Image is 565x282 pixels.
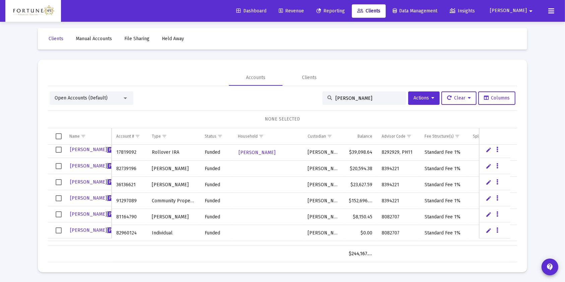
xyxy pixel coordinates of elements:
[162,36,184,42] span: Held Away
[239,150,275,155] span: [PERSON_NAME]
[43,32,69,46] a: Clients
[387,4,443,18] a: Data Management
[377,193,420,209] td: 8394221
[56,147,62,153] div: Select row
[231,4,272,18] a: Dashboard
[70,147,144,152] span: [PERSON_NAME]
[420,177,468,193] td: Standard Fee 1%
[486,227,492,233] a: Edit
[69,225,144,235] a: [PERSON_NAME][PERSON_NAME]
[107,227,144,233] span: [PERSON_NAME]
[49,36,63,42] span: Clients
[490,8,527,14] span: [PERSON_NAME]
[420,225,468,241] td: Standard Fee 1%
[382,134,405,139] div: Advisor Code
[441,91,477,105] button: Clear
[420,145,468,161] td: Standard Fee 1%
[56,179,62,185] div: Select row
[217,134,223,139] span: Show filter options for column 'Status'
[377,145,420,161] td: 8292929, PH11
[69,134,80,139] div: Name
[478,91,515,105] button: Columns
[112,209,147,225] td: 81164790
[344,177,377,193] td: $23,627.59
[303,128,344,144] td: Column Custodian
[205,198,229,204] div: Funded
[233,128,303,144] td: Column Household
[107,163,144,169] span: [PERSON_NAME]
[53,116,512,123] div: NONE SELECTED
[420,193,468,209] td: Standard Fee 1%
[303,161,344,177] td: [PERSON_NAME]
[527,4,535,18] mat-icon: arrow_drop_down
[116,134,134,139] div: Account #
[156,32,189,46] a: Held Away
[70,32,117,46] a: Manual Accounts
[279,8,304,14] span: Revenue
[135,134,140,139] span: Show filter options for column 'Account #'
[303,145,344,161] td: [PERSON_NAME]
[162,134,167,139] span: Show filter options for column 'Type'
[455,134,460,139] span: Show filter options for column 'Fee Structure(s)'
[420,161,468,177] td: Standard Fee 1%
[70,227,144,233] span: [PERSON_NAME]
[344,128,377,144] td: Column Balance
[205,182,229,188] div: Funded
[414,95,434,101] span: Actions
[473,134,491,139] div: Splitter(s)
[408,91,440,105] button: Actions
[546,263,554,271] mat-icon: contact_support
[486,211,492,217] a: Edit
[70,195,144,201] span: [PERSON_NAME]
[56,133,62,139] div: Select all
[344,145,377,161] td: $39,098.64
[56,195,62,201] div: Select row
[70,163,144,169] span: [PERSON_NAME]
[147,177,200,193] td: [PERSON_NAME]
[450,8,475,14] span: Insights
[69,209,144,219] a: [PERSON_NAME][PERSON_NAME]
[69,145,144,155] a: [PERSON_NAME][PERSON_NAME]
[344,193,377,209] td: $152,696.36
[76,36,112,42] span: Manual Accounts
[311,4,350,18] a: Reporting
[200,128,233,144] td: Column Status
[205,149,229,156] div: Funded
[69,177,144,187] a: [PERSON_NAME][PERSON_NAME]
[377,161,420,177] td: 8394221
[55,95,108,101] span: Open Accounts (Default)
[420,128,468,144] td: Column Fee Structure(s)
[259,134,264,139] span: Show filter options for column 'Household'
[10,4,56,18] img: Dashboard
[236,8,266,14] span: Dashboard
[246,74,265,81] div: Accounts
[303,177,344,193] td: [PERSON_NAME]
[147,209,200,225] td: [PERSON_NAME]
[468,128,509,144] td: Column Splitter(s)
[316,8,345,14] span: Reporting
[119,32,155,46] a: File Sharing
[486,179,492,185] a: Edit
[273,4,309,18] a: Revenue
[147,128,200,144] td: Column Type
[486,147,492,153] a: Edit
[69,161,144,171] a: [PERSON_NAME][PERSON_NAME]
[69,193,144,203] a: [PERSON_NAME][PERSON_NAME]
[482,4,543,17] button: [PERSON_NAME]
[303,193,344,209] td: [PERSON_NAME]
[205,134,216,139] div: Status
[377,177,420,193] td: 8394221
[393,8,437,14] span: Data Management
[81,134,86,139] span: Show filter options for column 'Name'
[107,195,144,201] span: [PERSON_NAME]
[303,209,344,225] td: [PERSON_NAME]
[205,165,229,172] div: Funded
[303,225,344,241] td: [PERSON_NAME]
[65,128,112,144] td: Column Name
[425,134,454,139] div: Fee Structure(s)
[112,225,147,241] td: 82960124
[56,163,62,169] div: Select row
[147,161,200,177] td: [PERSON_NAME]
[377,209,420,225] td: 8082707
[107,147,144,153] span: [PERSON_NAME]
